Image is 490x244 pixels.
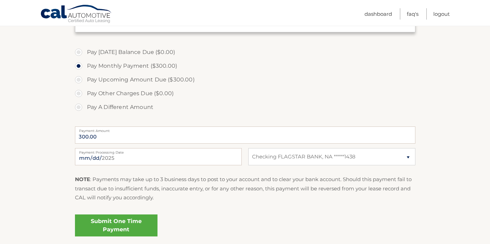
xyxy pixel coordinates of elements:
[75,214,157,236] a: Submit One Time Payment
[75,59,415,73] label: Pay Monthly Payment ($300.00)
[75,148,242,165] input: Payment Date
[75,73,415,87] label: Pay Upcoming Amount Due ($300.00)
[75,100,415,114] label: Pay A Different Amount
[433,8,450,20] a: Logout
[75,87,415,100] label: Pay Other Charges Due ($0.00)
[75,45,415,59] label: Pay [DATE] Balance Due ($0.00)
[75,126,415,132] label: Payment Amount
[364,8,392,20] a: Dashboard
[75,126,415,144] input: Payment Amount
[75,176,90,182] strong: NOTE
[407,8,418,20] a: FAQ's
[75,175,415,202] p: : Payments may take up to 3 business days to post to your account and to clear your bank account....
[75,148,242,154] label: Payment Processing Date
[40,4,112,24] a: Cal Automotive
